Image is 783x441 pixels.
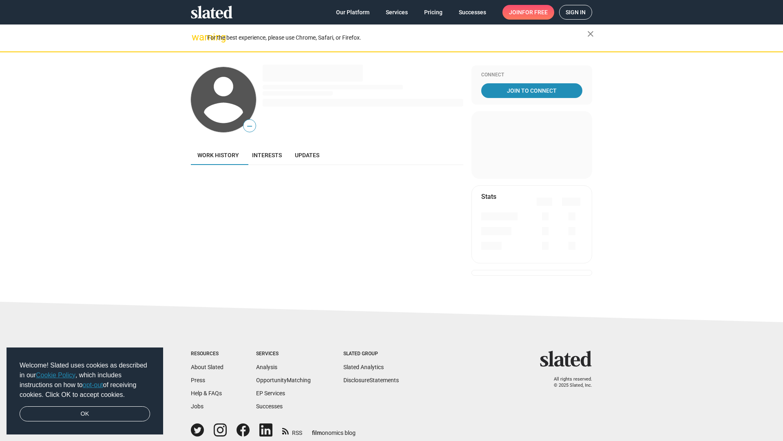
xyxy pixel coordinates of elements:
[502,5,554,20] a: Joinfor free
[343,351,399,357] div: Slated Group
[256,377,311,383] a: OpportunityMatching
[20,406,150,422] a: dismiss cookie message
[295,152,319,158] span: Updates
[330,5,376,20] a: Our Platform
[20,361,150,400] span: Welcome! Slated uses cookies as described in our , which includes instructions on how to of recei...
[282,424,302,437] a: RSS
[191,390,222,396] a: Help & FAQs
[312,423,356,437] a: filmonomics blog
[343,377,399,383] a: DisclosureStatements
[83,381,103,388] a: opt-out
[7,347,163,435] div: cookieconsent
[452,5,493,20] a: Successes
[256,390,285,396] a: EP Services
[481,83,582,98] a: Join To Connect
[288,145,326,165] a: Updates
[191,145,246,165] a: Work history
[483,83,581,98] span: Join To Connect
[343,364,384,370] a: Slated Analytics
[256,351,311,357] div: Services
[207,32,587,43] div: For the best experience, please use Chrome, Safari, or Firefox.
[481,72,582,78] div: Connect
[509,5,548,20] span: Join
[379,5,414,20] a: Services
[481,192,496,201] mat-card-title: Stats
[197,152,239,158] span: Work history
[256,403,283,410] a: Successes
[386,5,408,20] span: Services
[243,121,256,131] span: —
[312,430,322,436] span: film
[559,5,592,20] a: Sign in
[522,5,548,20] span: for free
[246,145,288,165] a: Interests
[192,32,201,42] mat-icon: warning
[191,403,203,410] a: Jobs
[191,377,205,383] a: Press
[336,5,369,20] span: Our Platform
[418,5,449,20] a: Pricing
[256,364,277,370] a: Analysis
[545,376,592,388] p: All rights reserved. © 2025 Slated, Inc.
[459,5,486,20] span: Successes
[191,351,223,357] div: Resources
[36,372,75,379] a: Cookie Policy
[586,29,595,39] mat-icon: close
[566,5,586,19] span: Sign in
[424,5,442,20] span: Pricing
[252,152,282,158] span: Interests
[191,364,223,370] a: About Slated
